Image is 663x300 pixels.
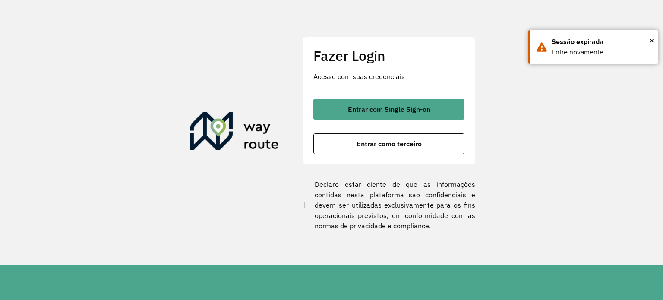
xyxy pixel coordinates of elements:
label: Declaro estar ciente de que as informações contidas nesta plataforma são confidenciais e devem se... [303,179,475,231]
button: button [313,133,464,154]
div: Entre novamente [552,47,651,57]
button: Close [650,34,654,47]
span: Entrar como terceiro [357,140,422,147]
img: Roteirizador AmbevTech [190,112,279,154]
button: button [313,99,464,120]
span: × [650,34,654,47]
h2: Fazer Login [313,47,464,64]
span: Entrar com Single Sign-on [348,106,430,113]
p: Acesse com suas credenciais [313,71,464,82]
div: Sessão expirada [552,37,651,47]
